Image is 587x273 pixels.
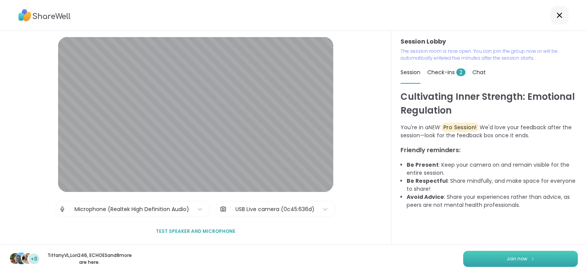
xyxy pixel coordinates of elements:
span: | [230,201,232,217]
img: ShareWell Logo [18,6,71,24]
span: 2 [456,68,465,76]
img: Lori246 [16,253,27,264]
span: Test speaker and microphone [156,228,235,235]
div: USB Live camera (0c45:636d) [235,205,315,213]
b: Avoid Advice [407,193,444,201]
li: : Keep your camera on and remain visible for the entire session. [407,161,578,177]
img: TiffanyVL [10,253,21,264]
span: Join now [506,255,527,262]
li: : Share your experiences rather than advice, as peers are not mental health professionals. [407,193,578,209]
b: Be Present [407,161,439,169]
button: Test speaker and microphone [153,223,238,239]
p: You're in a We'd love your feedback after the session—look for the feedback box once it ends. [401,123,578,140]
span: | [69,201,71,217]
span: Pro Session! [442,123,478,132]
div: Microphone (Realtek High Definition Audio) [75,205,189,213]
p: TiffanyVL , Lori246 , ECHOES and 8 more are here. [47,252,132,266]
h1: Cultivating Inner Strength: Emotional Regulation [401,90,578,117]
span: Session [401,68,420,76]
img: Microphone [59,201,66,217]
i: NEW [428,123,440,131]
h3: Session Lobby [401,37,578,46]
li: : Share mindfully, and make space for everyone to share! [407,177,578,193]
span: +8 [31,255,37,263]
img: ECHOES [22,253,33,264]
img: ShareWell Logomark [530,257,535,261]
p: The session room is now open. You can join the group now or will be automatically entered five mi... [401,48,578,62]
img: Camera [220,201,227,217]
span: Chat [472,68,486,76]
h3: Friendly reminders: [401,146,578,155]
span: Check-ins [427,68,465,76]
button: Join now [463,251,578,267]
b: Be Respectful [407,177,448,185]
